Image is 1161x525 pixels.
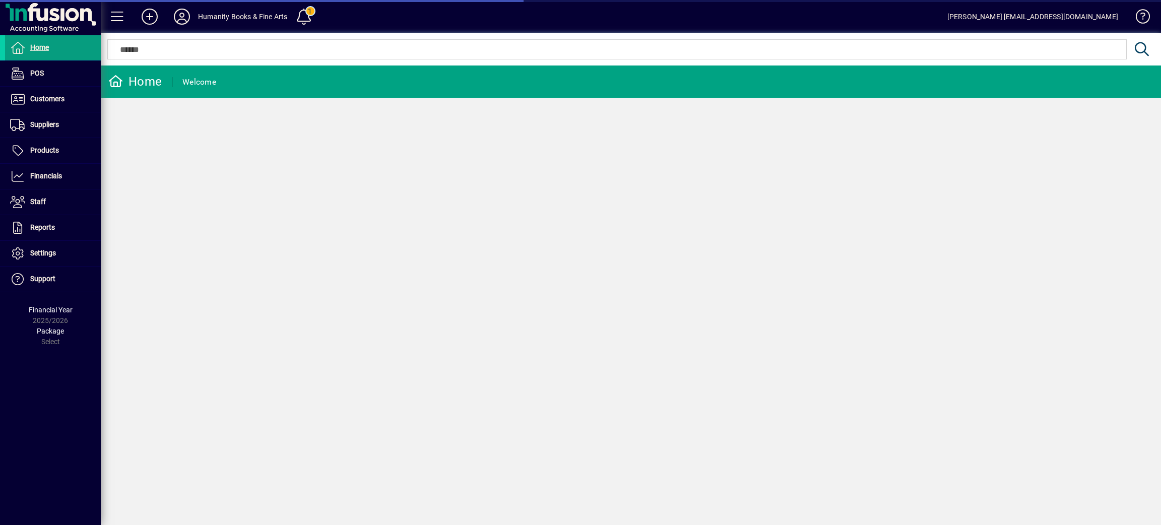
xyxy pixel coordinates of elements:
a: Support [5,267,101,292]
a: Staff [5,189,101,215]
div: Home [108,74,162,90]
span: Products [30,146,59,154]
div: Humanity Books & Fine Arts [198,9,288,25]
span: Suppliers [30,120,59,128]
a: Suppliers [5,112,101,138]
a: Products [5,138,101,163]
span: Financial Year [29,306,73,314]
span: Package [37,327,64,335]
button: Add [134,8,166,26]
span: Financials [30,172,62,180]
a: Knowledge Base [1128,2,1148,35]
div: [PERSON_NAME] [EMAIL_ADDRESS][DOMAIN_NAME] [947,9,1118,25]
span: Staff [30,198,46,206]
a: Settings [5,241,101,266]
a: Customers [5,87,101,112]
a: Reports [5,215,101,240]
a: Financials [5,164,101,189]
div: Welcome [182,74,216,90]
span: Support [30,275,55,283]
span: Settings [30,249,56,257]
button: Profile [166,8,198,26]
span: Reports [30,223,55,231]
span: POS [30,69,44,77]
span: Home [30,43,49,51]
span: Customers [30,95,64,103]
a: POS [5,61,101,86]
